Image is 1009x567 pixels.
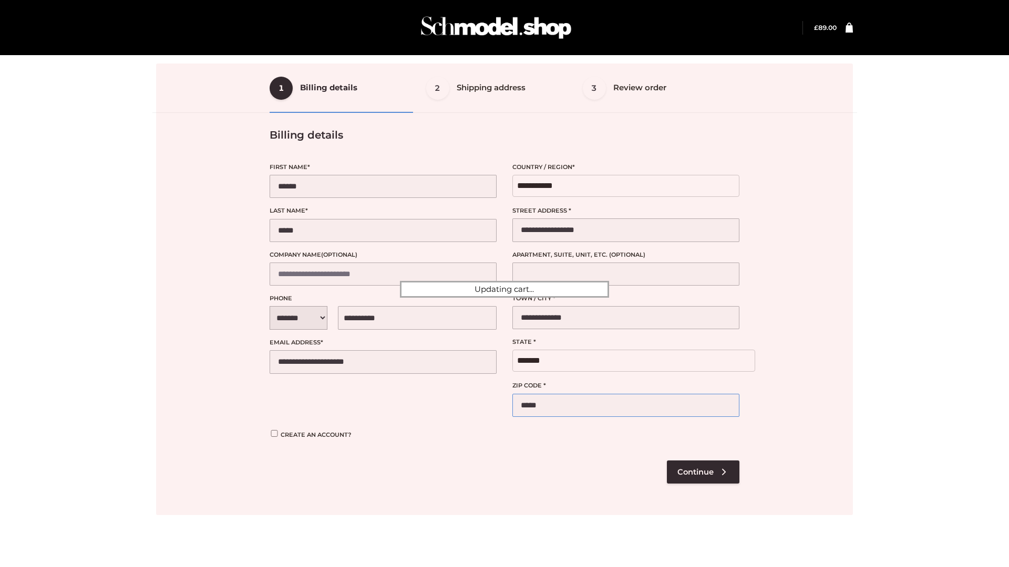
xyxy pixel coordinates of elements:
bdi: 89.00 [814,24,837,31]
a: £89.00 [814,24,837,31]
span: £ [814,24,818,31]
div: Updating cart... [400,281,609,298]
img: Schmodel Admin 964 [417,7,575,48]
